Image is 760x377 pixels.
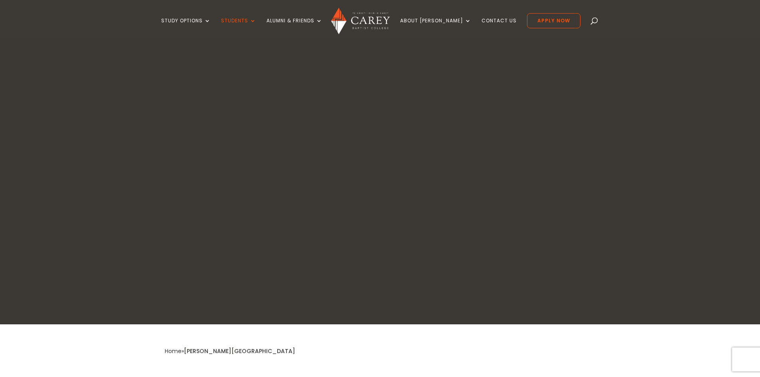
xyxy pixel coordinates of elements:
[165,347,182,355] a: Home
[161,18,211,37] a: Study Options
[221,18,256,37] a: Students
[165,347,295,355] span: »
[527,13,580,28] a: Apply Now
[266,18,322,37] a: Alumni & Friends
[482,18,517,37] a: Contact Us
[184,347,295,355] span: [PERSON_NAME][GEOGRAPHIC_DATA]
[400,18,471,37] a: About [PERSON_NAME]
[331,8,390,34] img: Carey Baptist College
